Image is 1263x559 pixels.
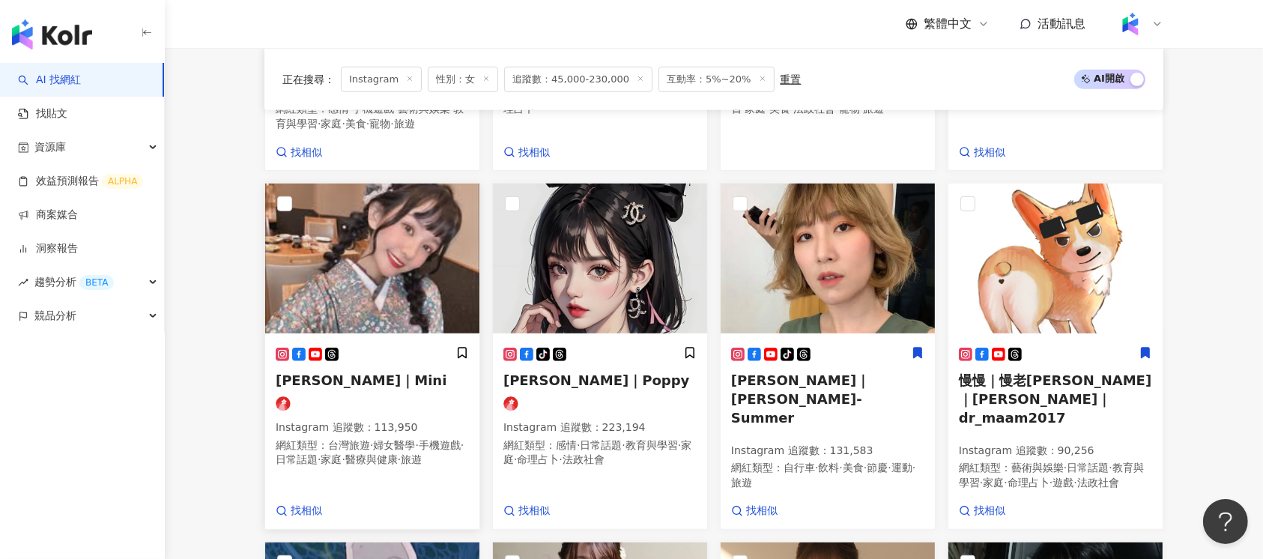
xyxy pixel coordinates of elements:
span: · [577,439,580,451]
span: · [366,118,369,130]
a: 找相似 [276,504,322,519]
span: rise [18,277,28,288]
span: 法政社會 [793,103,835,115]
a: KOL Avatar[PERSON_NAME]｜PoppyInstagram 追蹤數：223,194網紅類型：感情·日常話題·教育與學習·家庭·命理占卜·法政社會找相似 [492,183,708,530]
a: 找相似 [503,145,550,160]
span: 找相似 [291,145,322,160]
div: BETA [79,275,114,290]
span: 互動率：5%~20% [658,66,774,91]
span: 家庭 [983,477,1004,489]
a: 找貼文 [18,106,67,121]
span: 感情 [556,439,577,451]
span: · [864,462,867,474]
span: · [1064,462,1067,474]
span: · [742,103,745,115]
span: 手機遊戲 [419,439,461,451]
span: 醫療與健康 [345,453,398,465]
a: 找相似 [959,145,1005,160]
span: · [342,118,345,130]
img: KOL Avatar [493,184,707,333]
p: Instagram 追蹤數 ： 113,950 [276,420,469,435]
span: · [514,453,517,465]
span: · [912,462,915,474]
span: · [678,439,681,451]
span: 美食 [769,103,790,115]
a: 洞察報告 [18,241,78,256]
span: 找相似 [974,145,1005,160]
span: 日常話題 [1067,462,1109,474]
span: [PERSON_NAME]｜[PERSON_NAME]-Summer [731,372,870,426]
img: KOL Avatar [265,184,479,333]
span: · [860,103,863,115]
span: · [766,103,769,115]
span: 運動 [891,462,912,474]
a: KOL Avatar[PERSON_NAME]｜[PERSON_NAME]-SummerInstagram 追蹤數：131,583網紅類型：自行車·飲料·美食·節慶·運動·旅遊找相似 [720,183,936,530]
span: 找相似 [291,504,322,519]
span: 美食 [345,118,366,130]
img: KOL Avatar [721,184,935,333]
a: KOL Avatar慢慢｜慢老[PERSON_NAME]｜[PERSON_NAME]｜dr_maam2017Instagram 追蹤數：90,256網紅類型：藝術與娛樂·日常話題·教育與學習·家... [948,183,1163,530]
span: · [370,439,373,451]
span: 找相似 [518,504,550,519]
span: · [1073,477,1076,489]
span: · [815,462,818,474]
span: · [1004,477,1007,489]
span: 旅遊 [401,453,422,465]
span: Instagram [341,66,422,91]
span: [PERSON_NAME]｜Poppy [503,372,689,388]
span: 找相似 [746,504,778,519]
span: 日常話題 [276,453,318,465]
span: 旅遊 [863,103,884,115]
span: · [559,453,562,465]
span: 活動訊息 [1038,16,1085,31]
span: 慢慢｜慢老[PERSON_NAME]｜[PERSON_NAME]｜dr_maam2017 [959,372,1151,426]
span: 旅遊 [394,118,415,130]
span: 美食 [843,462,864,474]
span: 日常話題 [580,439,622,451]
span: 家庭 [321,453,342,465]
span: 節慶 [867,462,888,474]
span: 自行車 [784,462,815,474]
span: 家庭 [321,118,342,130]
img: Kolr%20app%20icon%20%281%29.png [1116,10,1145,38]
a: KOL Avatar[PERSON_NAME]｜MiniInstagram 追蹤數：113,950網紅類型：台灣旅遊·婦女醫學·手機遊戲·日常話題·家庭·醫療與健康·旅遊找相似 [264,183,480,530]
span: · [980,477,983,489]
p: Instagram 追蹤數 ： 223,194 [503,420,697,435]
span: · [390,118,393,130]
span: · [839,462,842,474]
span: · [318,453,321,465]
span: 寵物 [369,118,390,130]
iframe: Help Scout Beacon - Open [1203,499,1248,544]
p: 網紅類型 ： [959,461,1152,490]
span: 命理占卜 [503,88,691,115]
span: 藝術與娛樂 [1011,462,1064,474]
div: 重置 [781,73,802,85]
span: 法政社會 [1077,477,1119,489]
span: · [1109,462,1112,474]
span: 教育與學習 [959,462,1144,489]
span: · [415,439,418,451]
span: · [790,103,793,115]
span: · [398,453,401,465]
span: 找相似 [518,145,550,160]
a: 商案媒合 [18,208,78,223]
span: · [888,462,891,474]
img: KOL Avatar [948,184,1163,333]
span: 正在搜尋 ： [282,73,335,85]
p: 網紅類型 ： [276,102,469,131]
span: · [1050,477,1052,489]
span: · [622,439,625,451]
span: 教育與學習 [276,103,464,130]
span: 趨勢分析 [34,265,114,299]
span: 台灣旅遊 [328,439,370,451]
span: 飲料 [818,462,839,474]
p: 網紅類型 ： [731,461,924,490]
span: [PERSON_NAME]｜Mini [276,372,446,388]
p: Instagram 追蹤數 ： 90,256 [959,444,1152,459]
p: 網紅類型 ： [503,438,697,468]
span: 教育與學習 [626,439,678,451]
a: 效益預測報告ALPHA [18,174,143,189]
a: 找相似 [276,145,322,160]
span: · [342,453,345,465]
span: · [835,103,838,115]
